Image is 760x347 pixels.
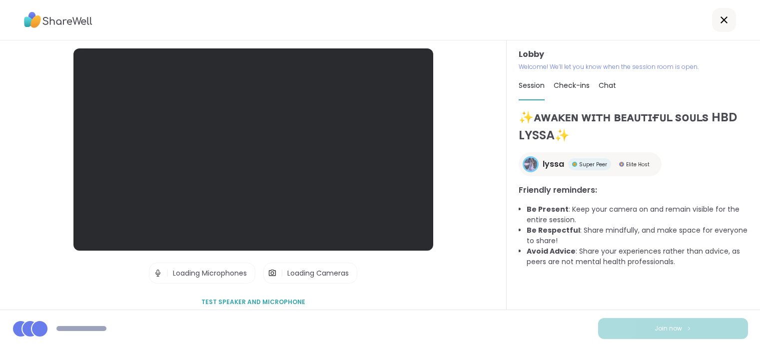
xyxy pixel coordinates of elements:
[197,292,309,313] button: Test speaker and microphone
[519,152,662,176] a: lyssalyssaSuper PeerSuper PeerElite HostElite Host
[527,204,569,214] b: Be Present
[268,263,277,283] img: Camera
[527,204,748,225] li: : Keep your camera on and remain visible for the entire session.
[686,326,692,331] img: ShareWell Logomark
[524,158,537,171] img: lyssa
[287,268,349,278] span: Loading Cameras
[201,298,305,307] span: Test speaker and microphone
[519,48,748,60] h3: Lobby
[579,161,607,168] span: Super Peer
[619,162,624,167] img: Elite Host
[527,246,576,256] b: Avoid Advice
[554,80,590,90] span: Check-ins
[527,225,748,246] li: : Share mindfully, and make space for everyone to share!
[519,184,748,196] h3: Friendly reminders:
[519,62,748,71] p: Welcome! We’ll let you know when the session room is open.
[527,246,748,267] li: : Share your experiences rather than advice, as peers are not mental health professionals.
[166,263,169,283] span: |
[655,324,682,333] span: Join now
[281,263,283,283] span: |
[626,161,650,168] span: Elite Host
[24,8,92,31] img: ShareWell Logo
[527,225,580,235] b: Be Respectful
[519,80,545,90] span: Session
[598,318,748,339] button: Join now
[543,158,564,170] span: lyssa
[572,162,577,167] img: Super Peer
[519,108,748,144] h1: ✨ᴀᴡᴀᴋᴇɴ ᴡɪᴛʜ ʙᴇᴀᴜᴛɪғᴜʟ sᴏᴜʟs HBD LYSSA✨
[153,263,162,283] img: Microphone
[173,268,247,278] span: Loading Microphones
[599,80,616,90] span: Chat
